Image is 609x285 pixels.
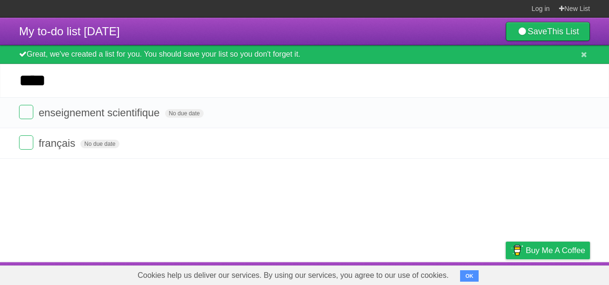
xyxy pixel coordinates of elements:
[128,266,458,285] span: Cookies help us deliver our services. By using our services, you agree to our use of cookies.
[493,265,518,283] a: Privacy
[80,140,119,148] span: No due date
[526,242,585,259] span: Buy me a coffee
[411,265,449,283] a: Developers
[19,105,33,119] label: Done
[39,137,78,149] span: français
[19,135,33,150] label: Done
[165,109,204,118] span: No due date
[39,107,162,119] span: enseignement scientifique
[506,242,590,259] a: Buy me a coffee
[506,22,590,41] a: SaveThis List
[460,270,479,282] button: OK
[547,27,579,36] b: This List
[530,265,590,283] a: Suggest a feature
[511,242,523,258] img: Buy me a coffee
[379,265,399,283] a: About
[461,265,482,283] a: Terms
[19,25,120,38] span: My to-do list [DATE]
